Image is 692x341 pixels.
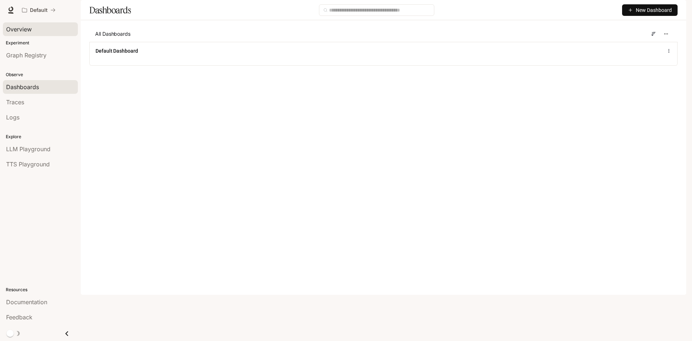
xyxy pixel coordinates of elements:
[622,4,678,16] button: New Dashboard
[89,3,131,17] h1: Dashboards
[19,3,59,17] button: All workspaces
[636,6,672,14] span: New Dashboard
[30,7,48,13] p: Default
[96,47,138,54] a: Default Dashboard
[95,30,130,38] span: All Dashboards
